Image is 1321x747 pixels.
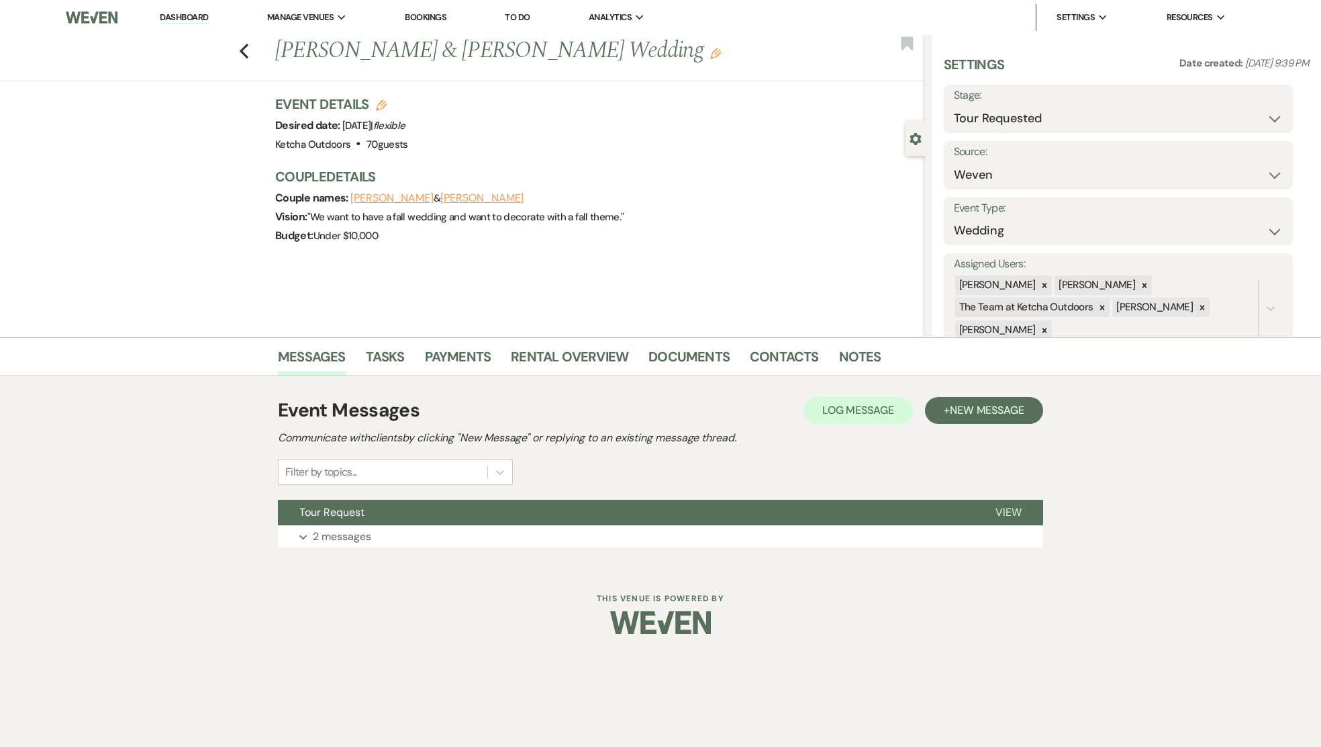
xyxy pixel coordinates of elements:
[299,505,364,519] span: Tour Request
[275,35,789,67] h1: [PERSON_NAME] & [PERSON_NAME] Wedding
[1055,275,1137,295] div: [PERSON_NAME]
[511,346,628,376] a: Rental Overview
[275,95,408,114] h3: Event Details
[954,86,1283,105] label: Stage:
[955,320,1038,340] div: [PERSON_NAME]
[1167,11,1213,24] span: Resources
[822,403,894,417] span: Log Message
[425,346,491,376] a: Payments
[710,47,721,59] button: Edit
[1057,11,1095,24] span: Settings
[267,11,334,24] span: Manage Venues
[950,403,1024,417] span: New Message
[589,11,632,24] span: Analytics
[278,525,1043,548] button: 2 messages
[275,167,912,186] h3: Couple Details
[648,346,730,376] a: Documents
[505,11,530,23] a: To Do
[350,191,524,205] span: &
[839,346,881,376] a: Notes
[944,55,1005,85] h3: Settings
[278,346,346,376] a: Messages
[1112,298,1195,317] div: [PERSON_NAME]
[955,298,1095,317] div: The Team at Ketcha Outdoors
[974,500,1043,525] button: View
[954,142,1283,162] label: Source:
[275,228,313,243] span: Budget:
[313,528,371,545] p: 2 messages
[285,464,357,480] div: Filter by topics...
[342,119,405,132] span: [DATE] |
[278,430,1043,446] h2: Communicate with clients by clicking "New Message" or replying to an existing message thread.
[954,199,1283,218] label: Event Type:
[373,119,405,132] span: flexible
[278,396,420,425] h1: Event Messages
[405,11,446,23] a: Bookings
[925,397,1043,424] button: +New Message
[610,599,711,646] img: Weven Logo
[307,210,624,224] span: " We want to have a fall wedding and want to decorate with a fall theme. "
[313,229,379,243] span: Under $10,000
[275,118,342,132] span: Desired date:
[66,3,117,32] img: Weven Logo
[910,132,922,144] button: Close lead details
[278,500,974,525] button: Tour Request
[1245,56,1309,70] span: [DATE] 9:39 PM
[366,138,408,151] span: 70 guests
[803,397,913,424] button: Log Message
[995,505,1022,519] span: View
[954,255,1283,274] label: Assigned Users:
[955,275,1038,295] div: [PERSON_NAME]
[350,193,434,204] button: [PERSON_NAME]
[275,210,307,224] span: Vision:
[750,346,819,376] a: Contacts
[275,138,350,151] span: Ketcha Outdoors
[275,191,350,205] span: Couple names:
[160,11,208,24] a: Dashboard
[366,346,405,376] a: Tasks
[440,193,524,204] button: [PERSON_NAME]
[1179,56,1245,70] span: Date created:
